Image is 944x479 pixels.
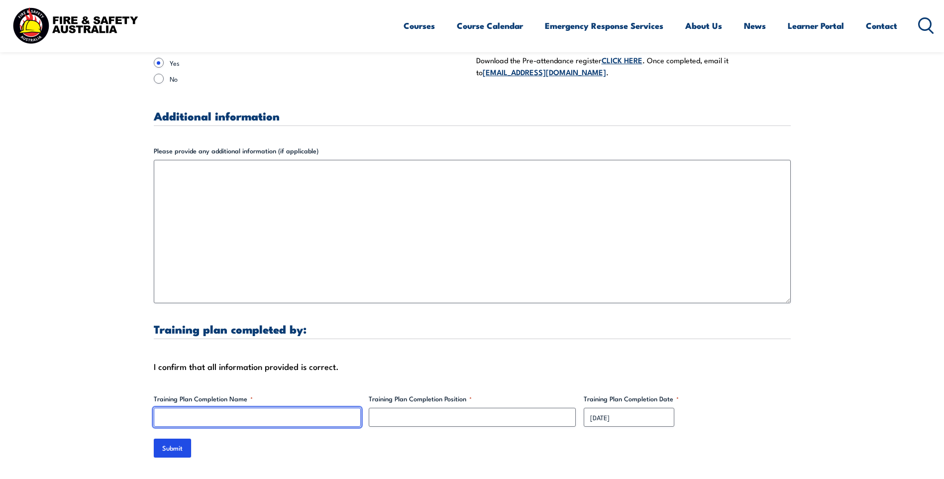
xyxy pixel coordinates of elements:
[744,12,766,39] a: News
[685,12,722,39] a: About Us
[584,394,791,404] label: Training Plan Completion Date
[602,54,642,65] a: CLICK HERE
[170,74,468,84] label: No
[154,323,791,335] h3: Training plan completed by:
[154,146,791,156] label: Please provide any additional information (if applicable)
[476,54,791,78] p: Download the Pre-attendance register . Once completed, email it to .
[170,58,468,68] label: Yes
[154,439,191,458] input: Submit
[404,12,435,39] a: Courses
[584,408,674,427] input: dd/mm/yyyy
[369,394,576,404] label: Training Plan Completion Position
[154,359,791,374] div: I confirm that all information provided is correct.
[866,12,897,39] a: Contact
[154,110,791,121] h3: Additional information
[788,12,844,39] a: Learner Portal
[154,394,361,404] label: Training Plan Completion Name
[457,12,523,39] a: Course Calendar
[545,12,663,39] a: Emergency Response Services
[483,66,606,77] a: [EMAIL_ADDRESS][DOMAIN_NAME]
